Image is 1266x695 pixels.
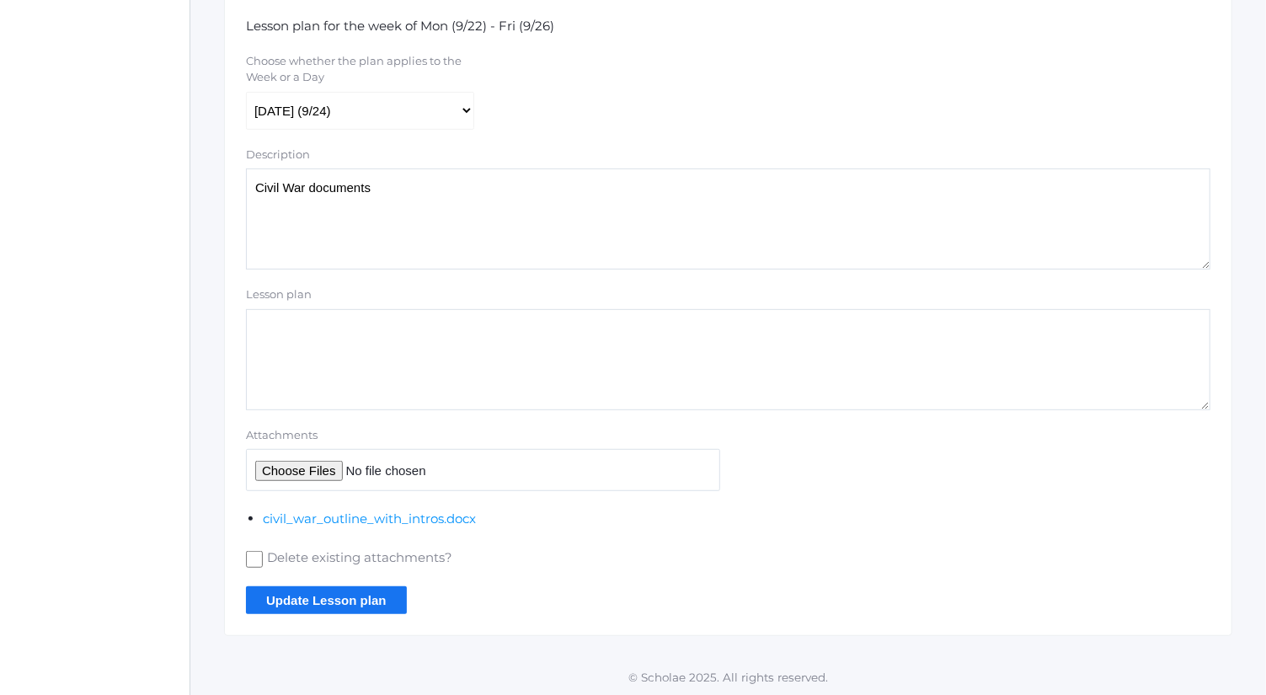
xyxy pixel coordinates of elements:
[246,586,407,614] input: Update Lesson plan
[263,548,452,569] span: Delete existing attachments?
[246,53,473,86] label: Choose whether the plan applies to the Week or a Day
[246,286,312,303] label: Lesson plan
[246,551,263,568] input: Delete existing attachments?
[263,511,476,527] a: civil_war_outline_with_intros.docx
[246,427,720,444] label: Attachments
[190,669,1266,686] p: © Scholae 2025. All rights reserved.
[246,168,1210,270] textarea: Civil War documents
[246,147,310,163] label: Description
[246,18,554,34] span: Lesson plan for the week of Mon (9/22) - Fri (9/26)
